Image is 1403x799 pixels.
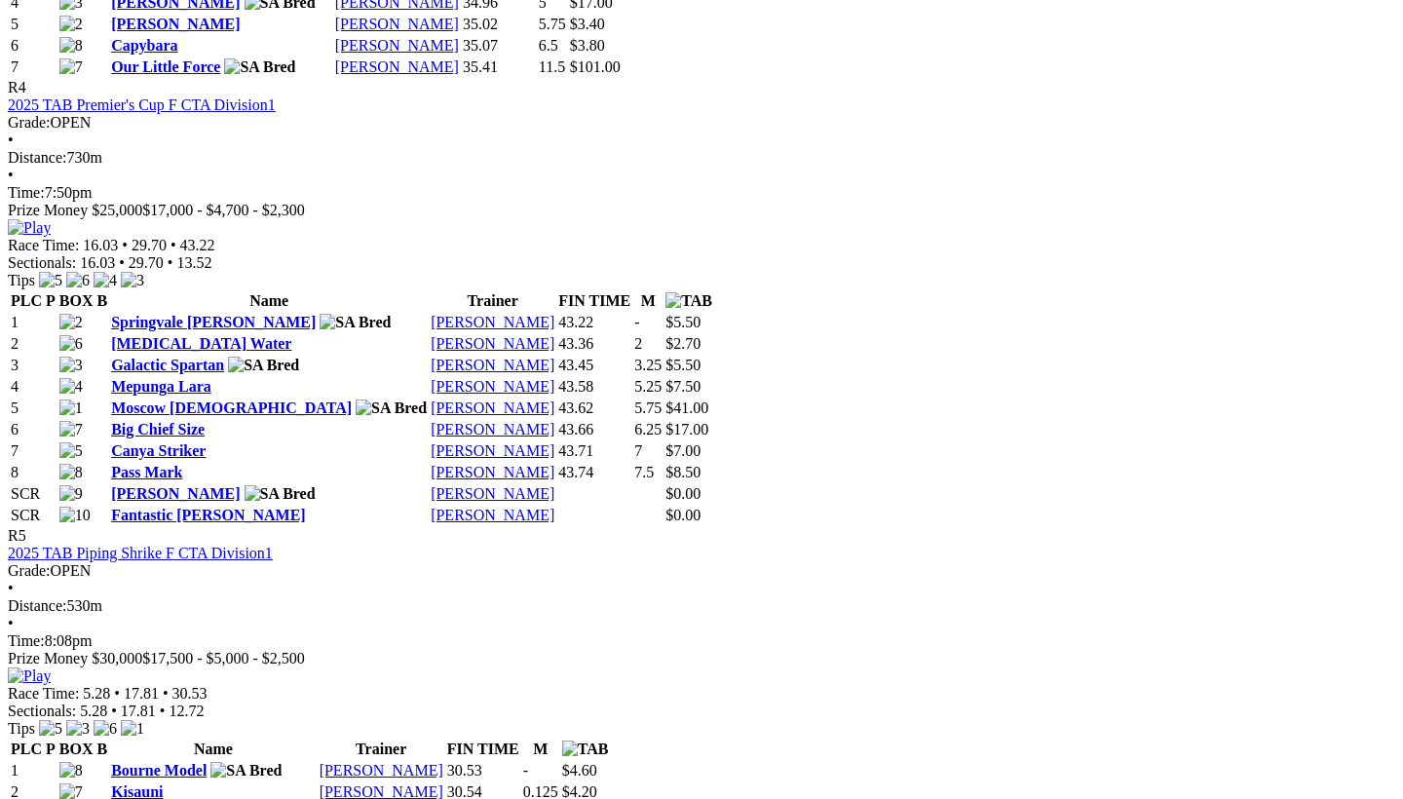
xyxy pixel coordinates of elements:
text: 2 [634,335,642,352]
a: Our Little Force [111,58,220,75]
img: 6 [59,335,83,353]
td: SCR [10,484,57,504]
span: • [111,703,117,719]
span: • [163,685,169,702]
span: 13.52 [176,254,211,271]
img: 10 [59,507,91,524]
img: 8 [59,762,83,780]
a: [PERSON_NAME] [111,16,240,32]
td: 2 [10,334,57,354]
img: 3 [66,720,90,738]
text: 7 [634,442,642,459]
text: 5.75 [539,16,566,32]
a: Bourne Model [111,762,207,779]
span: Tips [8,720,35,737]
div: 7:50pm [8,184,1395,202]
span: $101.00 [570,58,621,75]
td: 43.74 [557,463,631,482]
span: R4 [8,79,26,95]
span: 12.72 [169,703,204,719]
a: [PERSON_NAME] [431,485,554,502]
span: • [122,237,128,253]
img: 5 [39,720,62,738]
span: $7.50 [665,378,701,395]
img: 8 [59,464,83,481]
img: 6 [94,720,117,738]
td: 35.02 [462,15,536,34]
span: BOX [59,741,94,757]
span: $2.70 [665,335,701,352]
td: 43.22 [557,313,631,332]
span: $3.80 [570,37,605,54]
text: - [523,762,528,779]
td: 43.58 [557,377,631,397]
span: Sectionals: [8,254,76,271]
th: M [522,740,559,759]
text: 11.5 [539,58,565,75]
span: $0.00 [665,507,701,523]
span: Grade: [8,114,51,131]
span: 30.53 [172,685,208,702]
img: TAB [665,292,712,310]
td: 1 [10,761,57,780]
a: [PERSON_NAME] [431,464,554,480]
img: 1 [59,399,83,417]
span: $0.00 [665,485,701,502]
td: SCR [10,506,57,525]
td: 43.45 [557,356,631,375]
a: Pass Mark [111,464,182,480]
span: BOX [59,292,94,309]
td: 35.41 [462,57,536,77]
span: Time: [8,632,45,649]
span: P [46,292,56,309]
a: Capybara [111,37,177,54]
span: $17,000 - $4,700 - $2,300 [142,202,305,218]
th: Trainer [319,740,444,759]
a: [PERSON_NAME] [431,507,554,523]
span: Distance: [8,597,66,614]
img: SA Bred [356,399,427,417]
img: 8 [59,37,83,55]
img: 1 [121,720,144,738]
span: • [171,237,176,253]
span: $41.00 [665,399,708,416]
text: 6.25 [634,421,662,438]
img: SA Bred [320,314,391,331]
span: 29.70 [129,254,164,271]
img: SA Bred [245,485,316,503]
text: 5.25 [634,378,662,395]
span: P [46,741,56,757]
a: [PERSON_NAME] [431,314,554,330]
a: Galactic Spartan [111,357,224,373]
span: B [96,292,107,309]
span: 17.81 [121,703,156,719]
th: FIN TIME [557,291,631,311]
span: • [168,254,173,271]
span: 29.70 [132,237,167,253]
a: Canya Striker [111,442,206,459]
img: 3 [59,357,83,374]
span: Tips [8,272,35,288]
div: 530m [8,597,1395,615]
span: $5.50 [665,357,701,373]
td: 7 [10,57,57,77]
span: B [96,741,107,757]
div: Prize Money $25,000 [8,202,1395,219]
span: $7.00 [665,442,701,459]
span: 17.81 [124,685,159,702]
span: R5 [8,527,26,544]
a: [PERSON_NAME] [335,37,459,54]
a: [MEDICAL_DATA] Water [111,335,291,352]
span: 43.22 [180,237,215,253]
a: Springvale [PERSON_NAME] [111,314,316,330]
td: 43.62 [557,399,631,418]
a: Big Chief Size [111,421,205,438]
img: 9 [59,485,83,503]
span: Time: [8,184,45,201]
span: $17,500 - $5,000 - $2,500 [142,650,305,666]
span: Sectionals: [8,703,76,719]
td: 43.66 [557,420,631,439]
span: PLC [11,741,42,757]
td: 35.07 [462,36,536,56]
th: FIN TIME [446,740,520,759]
